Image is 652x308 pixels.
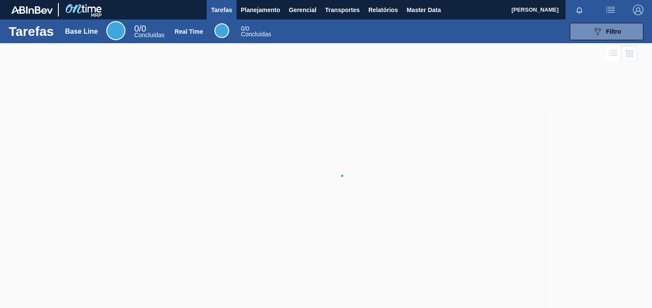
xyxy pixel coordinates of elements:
[606,28,621,35] span: Filtro
[241,31,271,38] span: Concluídas
[241,25,244,32] span: 0
[134,32,164,38] span: Concluídas
[134,25,164,38] div: Base Line
[211,5,232,15] span: Tarefas
[605,5,616,15] img: userActions
[175,28,203,35] div: Real Time
[241,5,280,15] span: Planejamento
[241,25,249,32] span: / 0
[566,4,593,16] button: Notificações
[633,5,643,15] img: Logout
[134,24,139,33] span: 0
[368,5,398,15] span: Relatórios
[325,5,360,15] span: Transportes
[241,26,271,37] div: Real Time
[65,28,98,35] div: Base Line
[11,6,53,14] img: TNhmsLtSVTkK8tSr43FrP2fwEKptu5GPRR3wAAAABJRU5ErkJggg==
[106,21,125,40] div: Base Line
[9,26,54,36] h1: Tarefas
[289,5,316,15] span: Gerencial
[406,5,441,15] span: Master Data
[134,24,146,33] span: / 0
[214,23,229,38] div: Real Time
[570,23,643,40] button: Filtro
